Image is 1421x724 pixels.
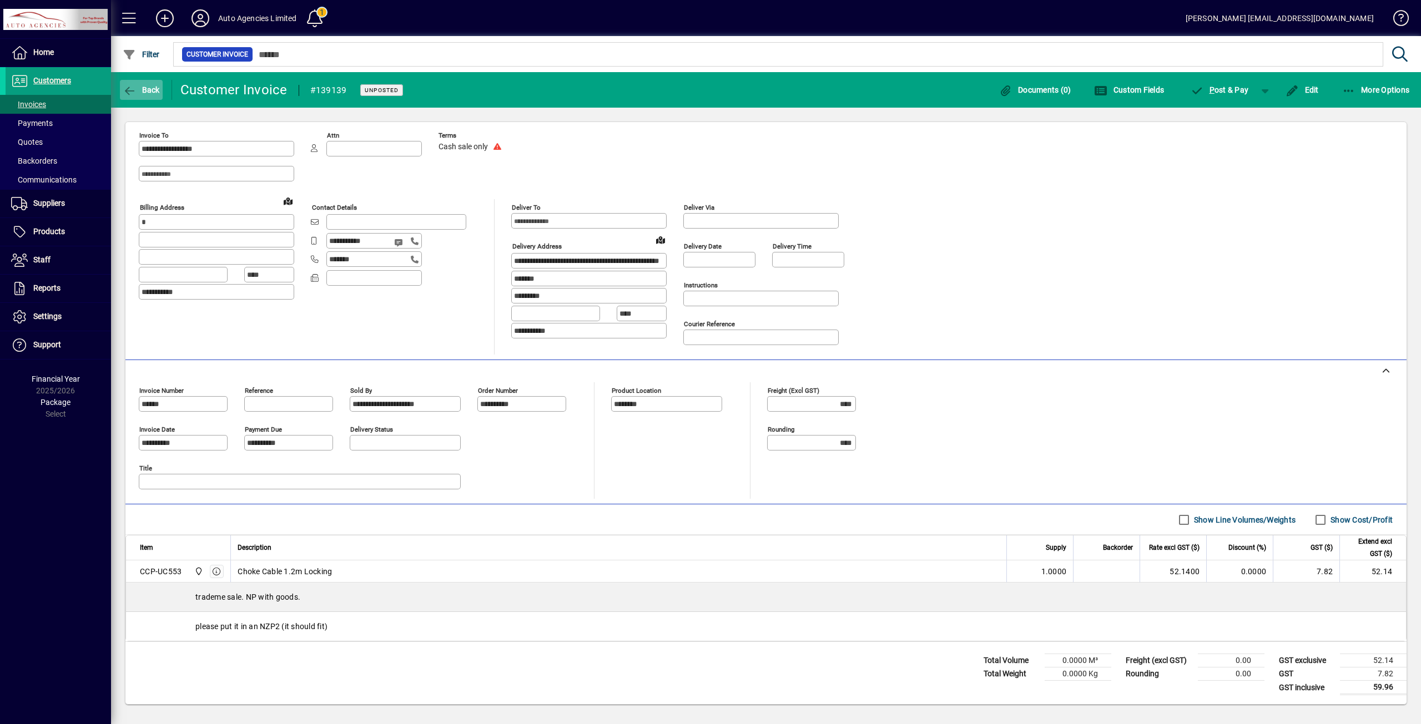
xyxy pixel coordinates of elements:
span: Financial Year [32,374,80,383]
a: Support [6,331,111,359]
span: More Options [1342,85,1410,94]
div: #139139 [310,82,347,99]
mat-label: Attn [327,131,339,139]
mat-label: Order number [478,387,518,394]
button: Edit [1283,80,1322,100]
td: 0.0000 Kg [1045,667,1111,681]
td: GST exclusive [1273,654,1340,667]
td: 0.00 [1198,667,1264,681]
span: Payments [11,119,53,128]
span: Extend excl GST ($) [1347,535,1392,560]
span: P [1210,85,1215,94]
app-page-header-button: Back [111,80,172,100]
mat-label: Delivery time [773,242,812,250]
mat-label: Delivery status [350,426,393,433]
div: CCP-UC553 [140,566,182,577]
span: Unposted [365,87,399,94]
button: Back [120,80,163,100]
td: Freight (excl GST) [1120,654,1198,667]
div: Auto Agencies Limited [218,9,297,27]
mat-label: Delivery date [684,242,722,250]
mat-label: Product location [612,387,661,394]
span: Discount (%) [1228,541,1266,554]
td: 0.0000 M³ [1045,654,1111,667]
mat-label: Title [139,464,152,472]
span: Filter [123,50,160,59]
button: Filter [120,44,163,64]
span: Support [33,340,61,349]
span: Documents (0) [999,85,1071,94]
a: Products [6,218,111,246]
td: GST [1273,667,1340,681]
div: please put it in an NZP2 (it should fit) [126,612,1406,641]
span: Customer Invoice [187,49,248,60]
span: Item [140,541,153,554]
button: Custom Fields [1091,80,1167,100]
span: Cash sale only [439,143,488,151]
td: Total Volume [978,654,1045,667]
div: [PERSON_NAME] [EMAIL_ADDRESS][DOMAIN_NAME] [1186,9,1374,27]
button: Send SMS [386,229,413,256]
mat-label: Payment due [245,426,282,433]
a: Settings [6,303,111,331]
span: GST ($) [1311,541,1333,554]
span: Suppliers [33,199,65,207]
a: View on map [279,192,297,210]
button: More Options [1339,80,1413,100]
span: Rate excl GST ($) [1149,541,1200,554]
span: Customers [33,76,71,85]
mat-label: Reference [245,387,273,394]
button: Documents (0) [996,80,1074,100]
mat-label: Deliver To [512,204,541,211]
td: 52.14 [1339,560,1406,583]
span: Choke Cable 1.2m Locking [238,566,332,577]
button: Add [147,8,183,28]
a: Backorders [6,151,111,170]
label: Show Line Volumes/Weights [1192,514,1296,525]
mat-label: Freight (excl GST) [768,387,819,394]
span: Quotes [11,138,43,146]
mat-label: Rounding [768,426,794,433]
a: Payments [6,114,111,133]
mat-label: Instructions [684,281,718,289]
td: 0.00 [1198,654,1264,667]
div: trademe sale. NP with goods. [126,583,1406,611]
button: Post & Pay [1185,80,1254,100]
td: 52.14 [1340,654,1407,667]
label: Show Cost/Profit [1328,514,1393,525]
span: Reports [33,283,61,292]
td: 7.82 [1273,560,1339,583]
a: Suppliers [6,190,111,217]
a: Knowledge Base [1385,2,1407,38]
mat-label: Invoice To [139,131,169,139]
span: Terms [439,132,505,139]
a: View on map [652,231,669,249]
td: Rounding [1120,667,1198,681]
span: Back [123,85,160,94]
td: Total Weight [978,667,1045,681]
td: 59.96 [1340,681,1407,695]
span: Backorders [11,156,57,165]
span: Communications [11,175,77,184]
span: Package [41,398,70,407]
span: Home [33,48,54,57]
mat-label: Invoice number [139,387,184,394]
mat-label: Courier Reference [684,320,735,328]
span: Custom Fields [1094,85,1164,94]
span: Invoices [11,100,46,109]
span: Description [238,541,271,554]
a: Communications [6,170,111,189]
a: Invoices [6,95,111,114]
a: Home [6,39,111,67]
span: Supply [1046,541,1066,554]
button: Profile [183,8,218,28]
td: GST inclusive [1273,681,1340,695]
a: Quotes [6,133,111,151]
a: Staff [6,246,111,274]
mat-label: Deliver via [684,204,714,211]
div: Customer Invoice [180,81,288,99]
span: Staff [33,255,51,264]
div: 52.1400 [1147,566,1200,577]
mat-label: Invoice date [139,426,175,433]
span: Backorder [1103,541,1133,554]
